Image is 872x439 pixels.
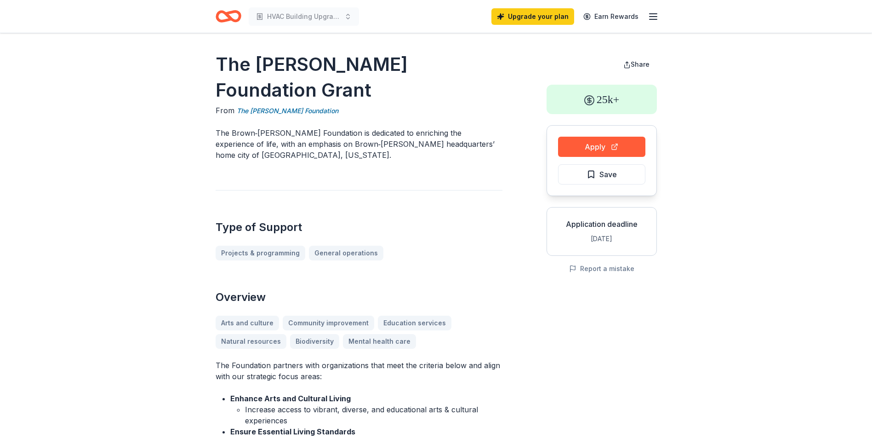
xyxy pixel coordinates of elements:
button: Report a mistake [569,263,634,274]
button: Save [558,164,645,185]
button: Share [616,55,657,74]
button: Apply [558,137,645,157]
div: 25k+ [547,85,657,114]
a: Home [216,6,241,27]
p: The Brown‑[PERSON_NAME] Foundation is dedicated to enriching the experience of life, with an emph... [216,127,502,161]
strong: Ensure Essential Living Standards [230,427,355,436]
span: HVAC Building Upgrade for Program Area [267,11,341,22]
a: Earn Rewards [578,8,644,25]
span: Share [631,60,650,68]
button: HVAC Building Upgrade for Program Area [249,7,359,26]
div: [DATE] [554,233,649,244]
h2: Type of Support [216,220,502,235]
a: General operations [309,246,383,260]
p: The Foundation partners with organizations that meet the criteria below and align with our strate... [216,360,502,382]
div: From [216,105,502,116]
div: Application deadline [554,219,649,230]
strong: Enhance Arts and Cultural Living [230,394,351,403]
h1: The [PERSON_NAME] Foundation Grant [216,52,502,103]
a: The [PERSON_NAME] Foundation [237,105,338,116]
a: Upgrade your plan [491,8,574,25]
h2: Overview [216,290,502,305]
a: Projects & programming [216,246,305,260]
span: Save [599,168,617,180]
li: Increase access to vibrant, diverse, and educational arts & cultural experiences [245,404,502,426]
